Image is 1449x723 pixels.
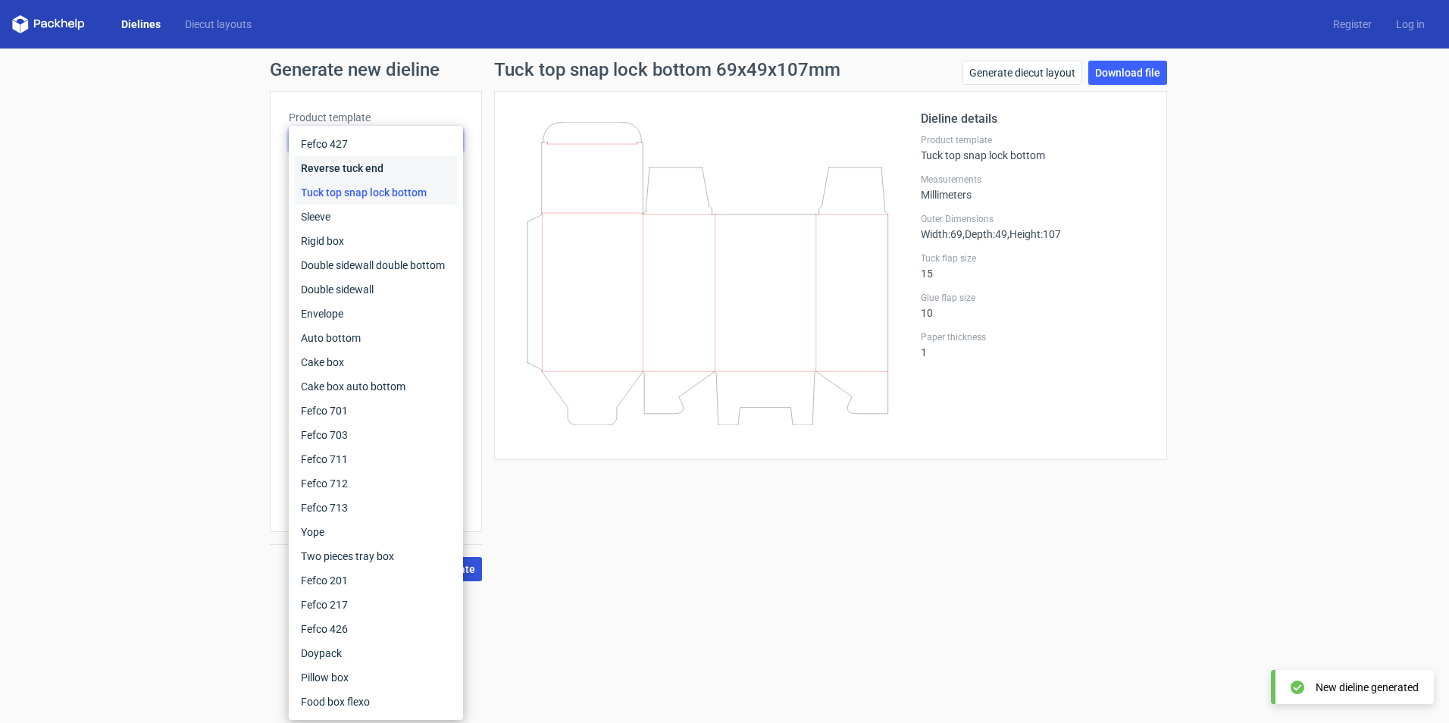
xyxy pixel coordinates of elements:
div: Fefco 701 [295,399,457,423]
div: 10 [921,292,1148,319]
div: Yope [295,520,457,544]
div: Tuck top snap lock bottom [921,134,1148,161]
label: Measurements [921,174,1148,186]
div: Fefco 712 [295,471,457,496]
div: New dieline generated [1316,680,1419,695]
div: 15 [921,252,1148,280]
label: Outer Dimensions [921,213,1148,225]
div: Pillow box [295,665,457,690]
h1: Generate new dieline [270,61,1179,79]
div: Doypack [295,641,457,665]
div: Cake box auto bottom [295,374,457,399]
div: Fefco 426 [295,617,457,641]
h1: Tuck top snap lock bottom 69x49x107mm [494,61,840,79]
a: Dielines [109,17,173,32]
label: Product template [921,134,1148,146]
span: , Depth : 49 [962,228,1007,240]
div: Rigid box [295,229,457,253]
div: Reverse tuck end [295,156,457,180]
a: Download file [1088,61,1167,85]
div: Food box flexo [295,690,457,714]
a: Generate diecut layout [962,61,1082,85]
div: Fefco 711 [295,447,457,471]
a: Diecut layouts [173,17,264,32]
label: Paper thickness [921,331,1148,343]
a: Register [1321,17,1384,32]
div: Double sidewall [295,277,457,302]
div: Fefco 427 [295,132,457,156]
span: , Height : 107 [1007,228,1061,240]
div: Fefco 703 [295,423,457,447]
div: 1 [921,331,1148,358]
div: Sleeve [295,205,457,229]
div: Millimeters [921,174,1148,201]
div: Fefco 713 [295,496,457,520]
div: Fefco 201 [295,568,457,593]
h2: Dieline details [921,110,1148,128]
div: Fefco 217 [295,593,457,617]
a: Log in [1384,17,1437,32]
div: Double sidewall double bottom [295,253,457,277]
div: Cake box [295,350,457,374]
span: Width : 69 [921,228,962,240]
div: Two pieces tray box [295,544,457,568]
div: Auto bottom [295,326,457,350]
label: Tuck flap size [921,252,1148,264]
label: Product template [289,110,463,125]
label: Glue flap size [921,292,1148,304]
div: Envelope [295,302,457,326]
div: Tuck top snap lock bottom [295,180,457,205]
